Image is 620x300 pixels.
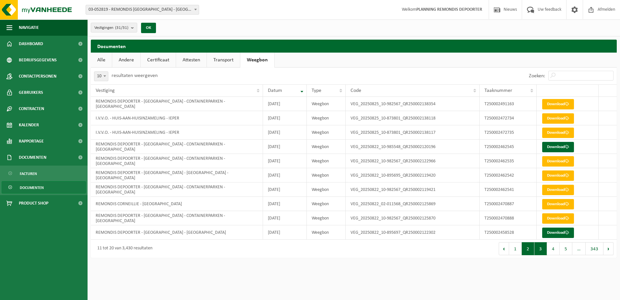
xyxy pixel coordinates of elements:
count: (31/31) [115,26,128,30]
td: [DATE] [263,182,307,197]
td: VEG_20250822_02-011568_QR250002125869 [346,197,480,211]
button: Previous [499,242,509,255]
td: REMONDIS DEPOORTER - [GEOGRAPHIC_DATA] - CONTAINERPARKEN - [GEOGRAPHIC_DATA] [91,140,263,154]
span: Gebruikers [19,84,43,101]
td: VEG_20250822_10-982567_QR250002122966 [346,154,480,168]
td: REMONDIS CORNEILLIE - [GEOGRAPHIC_DATA] [91,197,263,211]
td: T250002462535 [480,154,537,168]
span: 03-052819 - REMONDIS WEST-VLAANDEREN - OOSTENDE [86,5,199,14]
button: OK [141,23,156,33]
a: Alle [91,53,112,68]
a: Documenten [2,181,86,194]
a: Attesten [176,53,207,68]
td: VEG_20250825_10-982567_QR250002138354 [346,97,480,111]
a: Transport [207,53,240,68]
td: VEG_20250822_10-895695_QR250002119420 [346,168,480,182]
td: REMONDIS DEPOORTER - [GEOGRAPHIC_DATA] - CONTAINERPARKEN - [GEOGRAPHIC_DATA] [91,211,263,225]
td: [DATE] [263,211,307,225]
td: [DATE] [263,140,307,154]
div: 11 tot 20 van 3,430 resultaten [94,243,152,255]
button: 1 [509,242,522,255]
button: 2 [522,242,534,255]
button: 5 [560,242,572,255]
td: REMONDIS DEPOORTER - [GEOGRAPHIC_DATA] - [GEOGRAPHIC_DATA] - [GEOGRAPHIC_DATA] [91,168,263,182]
span: Vestigingen [94,23,128,33]
td: Weegbon [307,140,346,154]
td: VEG_20250822_10-982567_QR250002125870 [346,211,480,225]
span: Datum [268,88,282,93]
td: T250002470887 [480,197,537,211]
span: Dashboard [19,36,43,52]
button: Vestigingen(31/31) [91,23,137,32]
span: Contracten [19,101,44,117]
td: Weegbon [307,125,346,140]
td: [DATE] [263,225,307,240]
a: Certificaat [141,53,176,68]
a: Download [542,185,574,195]
td: T250002458528 [480,225,537,240]
span: … [572,242,586,255]
td: T250002491163 [480,97,537,111]
a: Download [542,170,574,181]
a: Download [542,99,574,109]
span: Taaknummer [484,88,512,93]
button: 4 [547,242,560,255]
td: [DATE] [263,97,307,111]
td: Weegbon [307,111,346,125]
td: Weegbon [307,197,346,211]
span: 10 [94,72,108,81]
a: Download [542,199,574,209]
span: 10 [94,71,108,81]
td: Weegbon [307,225,346,240]
td: Weegbon [307,168,346,182]
td: T250002462541 [480,182,537,197]
td: I.V.V.O. - HUIS-AAN-HUISINZAMELING - IEPER [91,125,263,140]
td: Weegbon [307,97,346,111]
span: Contactpersonen [19,68,56,84]
td: Weegbon [307,211,346,225]
td: T250002462545 [480,140,537,154]
td: REMONDIS DEPOORTER - [GEOGRAPHIC_DATA] - CONTAINERPARKEN - [GEOGRAPHIC_DATA] [91,154,263,168]
span: Bedrijfsgegevens [19,52,57,68]
span: Type [312,88,321,93]
a: Download [542,156,574,167]
a: Download [542,142,574,152]
label: resultaten weergeven [112,73,158,78]
td: VEG_20250825_10-873801_QR250002138118 [346,111,480,125]
span: Rapportage [19,133,44,149]
strong: PLANNING REMONDIS DEPOORTER [416,7,482,12]
span: 03-052819 - REMONDIS WEST-VLAANDEREN - OOSTENDE [86,5,199,15]
button: 3 [534,242,547,255]
td: T250002462542 [480,168,537,182]
button: Next [603,242,614,255]
td: I.V.V.O. - HUIS-AAN-HUISINZAMELING - IEPER [91,111,263,125]
td: VEG_20250825_10-873801_QR250002138117 [346,125,480,140]
span: Kalender [19,117,39,133]
span: Facturen [20,168,37,180]
span: Product Shop [19,195,48,211]
span: Documenten [19,149,46,166]
td: VEG_20250822_10-982567_QR250002119421 [346,182,480,197]
td: Weegbon [307,154,346,168]
td: [DATE] [263,125,307,140]
td: REMONDIS DEPOORTER - [GEOGRAPHIC_DATA] - CONTAINERPARKEN - [GEOGRAPHIC_DATA] [91,182,263,197]
td: [DATE] [263,168,307,182]
a: Facturen [2,167,86,180]
a: Weegbon [240,53,274,68]
button: 343 [586,242,603,255]
td: T250002472735 [480,125,537,140]
td: Weegbon [307,182,346,197]
td: [DATE] [263,154,307,168]
span: Vestiging [96,88,115,93]
span: Code [351,88,361,93]
a: Download [542,228,574,238]
a: Download [542,113,574,124]
td: REMONDIS DEPOORTER - [GEOGRAPHIC_DATA] - [GEOGRAPHIC_DATA] [91,225,263,240]
td: [DATE] [263,111,307,125]
h2: Documenten [91,40,617,52]
a: Download [542,213,574,224]
td: VEG_20250822_10-895697_QR250002122302 [346,225,480,240]
a: Download [542,128,574,138]
a: Andere [112,53,140,68]
td: [DATE] [263,197,307,211]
